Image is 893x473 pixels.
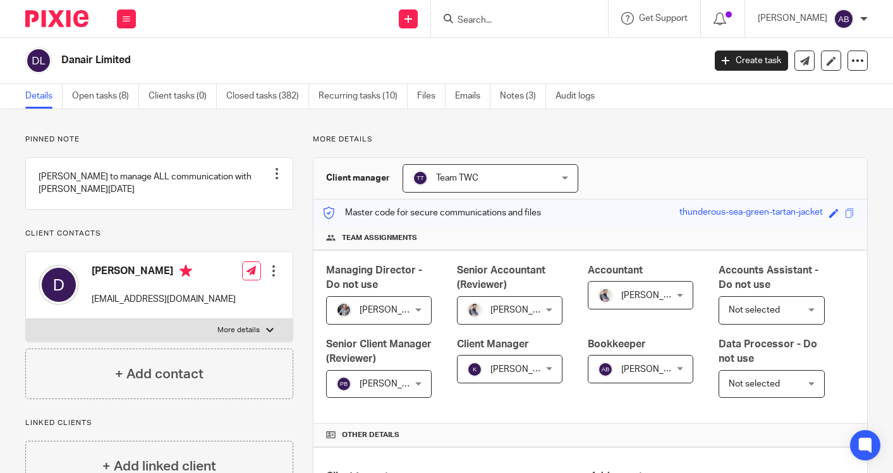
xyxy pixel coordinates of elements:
span: Other details [342,430,399,440]
span: Managing Director - Do not use [326,265,422,290]
p: More details [217,325,260,335]
a: Notes (3) [500,84,546,109]
input: Search [456,15,570,27]
a: Closed tasks (382) [226,84,309,109]
p: Master code for secure communications and files [323,207,541,219]
p: [EMAIL_ADDRESS][DOMAIN_NAME] [92,293,236,306]
span: [PERSON_NAME] [490,365,560,374]
img: svg%3E [598,362,613,377]
span: [PERSON_NAME] [621,365,691,374]
h4: + Add contact [115,364,204,384]
span: [PERSON_NAME] [490,306,560,314]
a: Emails [455,84,490,109]
p: More details [313,135,868,145]
span: Senior Accountant (Reviewer) [457,265,545,290]
i: Primary [179,265,192,277]
span: Team assignments [342,233,417,243]
img: svg%3E [336,376,351,392]
h3: Client manager [326,172,390,184]
img: Pixie%2002.jpg [598,288,613,303]
span: Data Processor - Do not use [719,339,817,364]
span: Accounts Assistant - Do not use [719,265,818,290]
img: Pixie%2002.jpg [467,302,482,318]
a: Recurring tasks (10) [319,84,408,109]
div: thunderous-sea-green-tartan-jacket [679,206,823,220]
p: Pinned note [25,135,293,145]
span: [PERSON_NAME] [360,380,429,388]
img: svg%3E [413,171,428,186]
p: Client contacts [25,229,293,239]
img: svg%3E [39,265,79,305]
img: Pixie [25,10,88,27]
a: Audit logs [556,84,604,109]
span: Accountant [588,265,643,275]
img: svg%3E [834,9,854,29]
span: Senior Client Manager (Reviewer) [326,339,432,364]
a: Files [417,84,446,109]
p: Linked clients [25,418,293,428]
span: Client Manager [457,339,529,349]
a: Create task [715,51,788,71]
img: svg%3E [467,362,482,377]
span: Get Support [639,14,688,23]
span: Not selected [729,306,780,314]
h2: Danair Limited [61,54,569,67]
img: svg%3E [25,47,52,74]
span: [PERSON_NAME] [621,291,691,300]
p: [PERSON_NAME] [758,12,827,25]
span: Bookkeeper [588,339,646,349]
a: Open tasks (8) [72,84,139,109]
h4: [PERSON_NAME] [92,265,236,280]
span: Team TWC [436,174,478,183]
img: -%20%20-%20studio@ingrained.co.uk%20for%20%20-20220223%20at%20101413%20-%201W1A2026.jpg [336,302,351,318]
span: [PERSON_NAME] [360,306,429,314]
a: Client tasks (0) [149,84,217,109]
a: Details [25,84,63,109]
span: Not selected [729,380,780,388]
